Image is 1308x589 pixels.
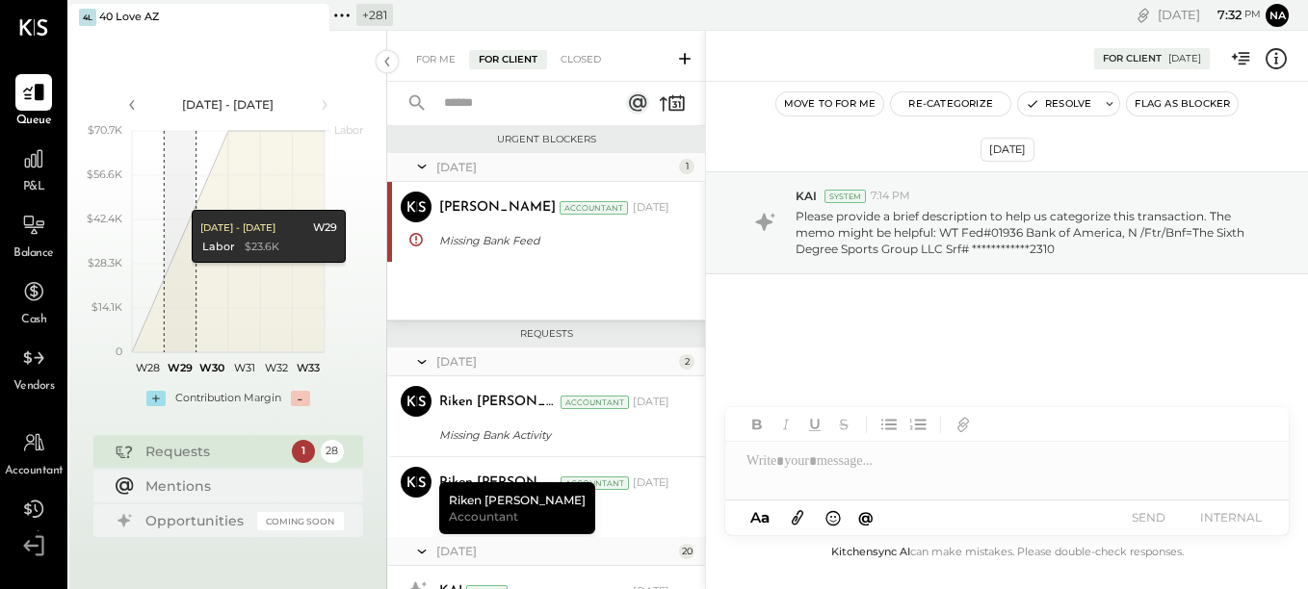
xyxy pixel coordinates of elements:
div: copy link [1134,5,1153,25]
button: Underline [802,412,827,437]
div: Requests [397,327,695,341]
a: Cash [1,273,66,329]
div: [DATE] [1158,6,1261,24]
text: 0 [116,345,122,358]
span: Vendors [13,378,55,396]
div: [DATE] - [DATE] [146,96,310,113]
button: Bold [745,412,770,437]
button: Re-Categorize [891,92,1010,115]
button: Aa [745,507,775,528]
text: $70.7K [88,123,122,137]
div: Missing Bank Feed [439,231,664,250]
button: Strikethrough [831,412,856,437]
div: Missing Bank Activity [439,425,664,445]
div: [DATE] [436,159,674,175]
a: Queue [1,74,66,130]
span: a [761,508,770,526]
div: Riken [PERSON_NAME] [439,393,557,412]
button: Unordered List [876,412,902,437]
div: Riken [PERSON_NAME] [439,474,557,493]
button: Move to for me [776,92,884,115]
div: [PERSON_NAME] [439,198,556,218]
text: W33 [297,361,320,374]
div: $23.6K [244,240,278,255]
span: P&L [23,179,45,196]
p: Please provide a brief description to help us categorize this transaction. The memo might be help... [796,208,1268,257]
div: Accountant [560,201,628,215]
span: 7 : 32 [1203,6,1242,24]
text: W28 [136,361,160,374]
div: 1 [292,440,315,463]
button: Flag as Blocker [1127,92,1238,115]
a: Tasks [1,491,66,547]
button: Italic [773,412,798,437]
span: Tasks [21,529,47,547]
div: [DATE] [1168,52,1201,65]
div: + 281 [356,4,393,26]
a: Balance [1,207,66,263]
div: [DATE] [436,353,674,370]
div: 4L [79,9,96,26]
div: Accountant [561,396,629,409]
button: SEND [1110,504,1187,530]
a: P&L [1,141,66,196]
button: Ordered List [905,412,930,437]
div: Opportunities [145,511,248,530]
div: Coming Soon [257,512,344,530]
div: Accountant [561,476,629,490]
span: Accountant [449,508,518,525]
text: Labor [334,123,363,137]
button: Resolve [1018,92,1099,115]
a: Vendors [1,340,66,396]
span: @ [858,508,874,526]
div: [DATE] [981,138,1034,162]
button: @ [852,505,879,529]
text: W31 [233,361,254,374]
div: Riken [PERSON_NAME] [439,482,595,534]
div: 1 [679,159,694,174]
button: INTERNAL [1192,504,1269,530]
div: 20 [679,544,694,559]
text: W29 [168,361,193,374]
text: $14.1K [92,300,122,314]
text: $42.4K [87,212,122,225]
span: Cash [21,312,46,329]
div: For Me [406,50,465,69]
div: W29 [312,220,336,236]
div: Requests [145,442,282,461]
div: + [146,391,166,406]
div: Closed [551,50,611,69]
a: Accountant [1,424,66,480]
div: - [291,391,310,406]
div: [DATE] - [DATE] [199,221,275,235]
div: [DATE] [633,395,669,410]
span: Balance [13,245,54,263]
span: pm [1244,8,1261,21]
div: Contribution Margin [175,391,281,406]
div: 2 [679,354,694,370]
text: W32 [265,361,288,374]
span: 7:14 PM [871,189,910,204]
div: System [824,190,866,203]
div: For Client [1103,52,1162,65]
div: Mentions [145,476,334,496]
text: $56.6K [87,167,122,181]
button: Add URL [951,412,976,437]
div: For Client [469,50,547,69]
div: [DATE] [633,200,669,216]
text: W30 [199,361,224,374]
text: $28.3K [88,256,122,269]
div: [DATE] [436,543,674,559]
button: Na [1266,4,1289,27]
div: [DATE] [633,475,669,491]
div: Urgent Blockers [397,133,695,146]
div: Labor [201,240,234,255]
span: Accountant [5,463,64,480]
span: KAI [796,188,817,204]
div: 28 [321,440,344,463]
div: 40 Love AZ [99,10,159,25]
span: Queue [16,113,52,130]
